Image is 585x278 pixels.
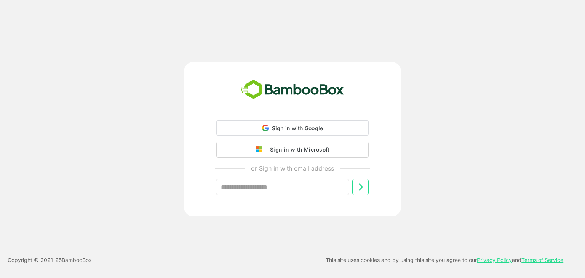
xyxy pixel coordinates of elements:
[477,257,512,263] a: Privacy Policy
[266,145,329,155] div: Sign in with Microsoft
[326,256,563,265] p: This site uses cookies and by using this site you agree to our and
[256,146,266,153] img: google
[521,257,563,263] a: Terms of Service
[237,77,348,102] img: bamboobox
[251,164,334,173] p: or Sign in with email address
[8,256,92,265] p: Copyright © 2021- 25 BambooBox
[216,120,369,136] div: Sign in with Google
[216,142,369,158] button: Sign in with Microsoft
[272,125,323,131] span: Sign in with Google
